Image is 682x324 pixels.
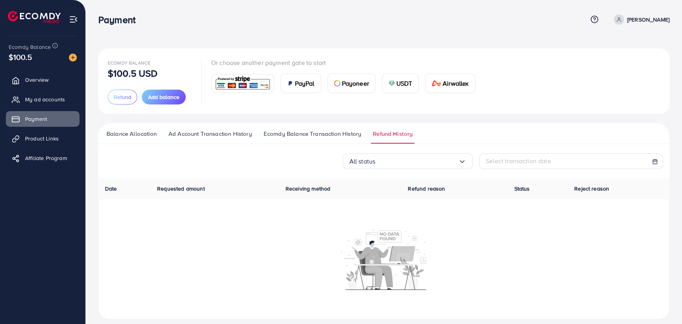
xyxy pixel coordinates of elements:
span: Ecomdy Balance [108,59,150,66]
span: Status [514,185,530,193]
input: Search for option [375,155,458,167]
p: Or choose another payment gate to start [211,58,482,67]
span: Product Links [25,135,59,142]
p: $100.5 USD [108,68,158,78]
a: cardUSDT [382,74,419,93]
span: Add balance [148,93,179,101]
img: card [432,80,441,86]
a: Payment [6,111,80,127]
a: card [211,74,274,93]
span: Refund reason [408,185,445,193]
span: Overview [25,76,49,84]
span: Airwallex [443,79,469,88]
a: cardAirwallex [425,74,475,93]
a: Overview [6,72,80,88]
span: Requested amount [157,185,205,193]
img: No account [341,229,427,290]
span: PayPal [295,79,315,88]
iframe: Chat [649,289,676,318]
img: image [69,54,77,61]
span: Refund [114,93,131,101]
a: Product Links [6,131,80,146]
button: Add balance [142,90,186,104]
a: cardPayoneer [327,74,376,93]
img: card [334,80,340,86]
span: Refund History [373,130,412,138]
a: Affiliate Program [6,150,80,166]
img: logo [8,11,61,23]
span: Ecomdy Balance [9,43,51,51]
button: Refund [108,90,137,104]
span: Ecomdy Balance Transaction History [264,130,361,138]
a: cardPayPal [280,74,321,93]
span: My ad accounts [25,95,65,103]
span: Affiliate Program [25,154,67,162]
p: [PERSON_NAME] [627,15,669,24]
img: card [214,75,271,92]
span: Receiving method [286,185,331,193]
img: menu [69,15,78,24]
span: All status [349,155,376,167]
span: Payoneer [342,79,369,88]
span: Date [105,185,117,193]
span: Reject reason [574,185,609,193]
span: $100.5 [9,51,32,63]
a: [PERSON_NAME] [611,14,669,25]
span: Payment [25,115,47,123]
span: Ad Account Transaction History [168,130,252,138]
img: card [287,80,293,86]
span: Balance Allocation [107,130,157,138]
span: USDT [396,79,412,88]
h3: Payment [98,14,142,25]
img: card [389,80,395,86]
div: Search for option [343,153,473,169]
a: My ad accounts [6,92,80,107]
span: Select transaction date [486,157,551,165]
